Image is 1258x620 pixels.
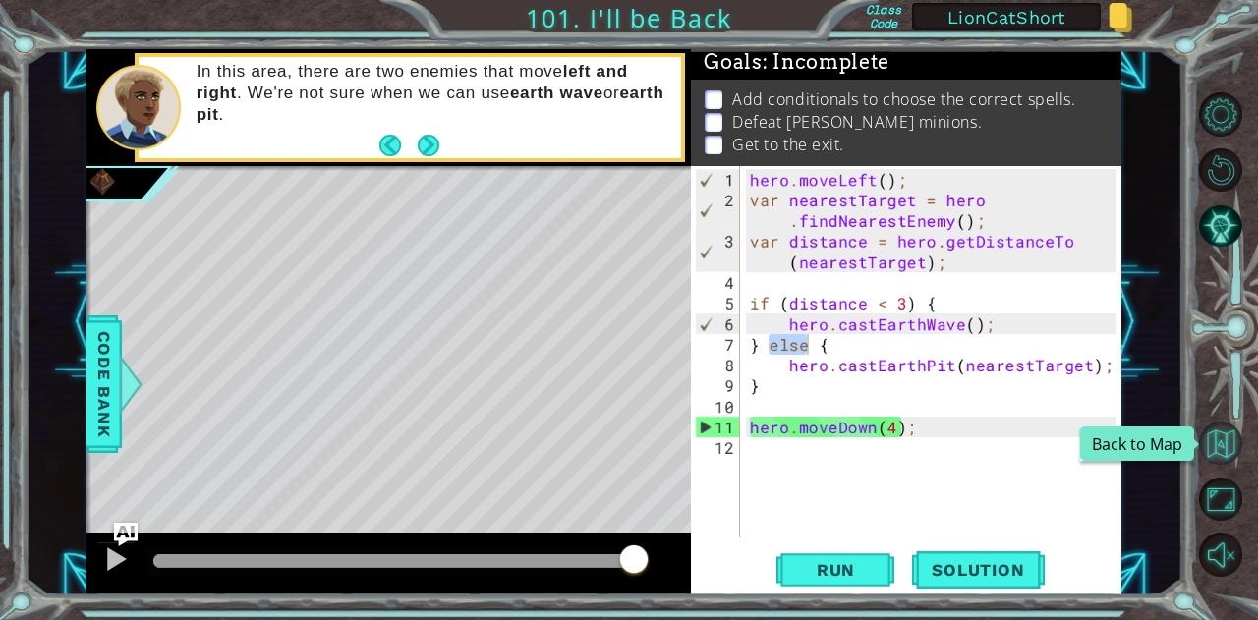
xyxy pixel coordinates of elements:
[912,560,1044,580] span: Solution
[197,61,668,126] p: In this area, there are two enemies that move . We're not sure when we can use or .
[96,541,136,582] button: Ctrl + P: Play
[418,135,439,156] button: Next
[696,313,740,334] div: 6
[695,355,740,375] div: 8
[912,548,1044,592] button: Solution
[86,166,118,197] img: Image for 6113a193fd61bb00264c49c0
[776,548,894,592] button: Shift+Enter: Run current code.
[696,231,740,272] div: 3
[696,190,740,231] div: 2
[732,134,844,155] p: Get to the exit.
[696,169,740,190] div: 1
[1199,478,1242,521] button: Maximize Browser
[695,375,740,396] div: 9
[696,417,740,437] div: 11
[1199,533,1242,576] button: Unmute
[695,293,740,313] div: 5
[732,111,982,133] p: Defeat [PERSON_NAME] minions.
[732,88,1075,110] p: Add conditionals to choose the correct spells.
[1109,3,1132,32] img: Copy class code
[114,523,138,546] button: Ask AI
[863,3,904,30] label: Class Code
[1199,148,1242,192] button: Restart Level
[1201,416,1258,472] a: Back to Map
[1199,204,1242,248] button: AI Hint
[1199,422,1242,465] button: Back to Map
[695,334,740,355] div: 7
[704,50,889,75] span: Goals
[379,135,418,156] button: Back
[695,272,740,293] div: 4
[510,84,603,102] strong: earth wave
[1199,92,1242,136] button: Level Options
[1080,426,1194,461] div: Back to Map
[695,437,740,458] div: 12
[695,396,740,417] div: 10
[763,50,889,74] span: : Incomplete
[797,560,875,580] span: Run
[88,323,120,443] span: Code Bank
